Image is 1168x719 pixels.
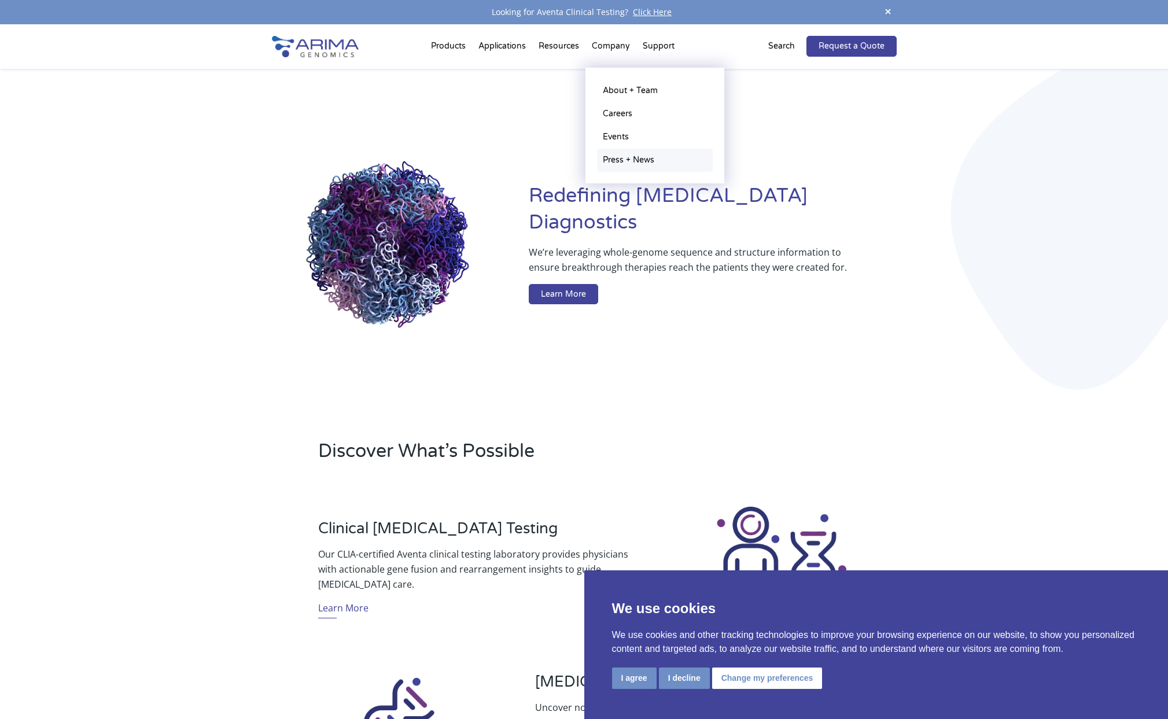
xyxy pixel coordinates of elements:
[597,126,713,149] a: Events
[612,668,657,689] button: I agree
[612,598,1141,619] p: We use cookies
[712,668,823,689] button: Change my preferences
[806,36,897,57] a: Request a Quote
[272,36,359,57] img: Arima-Genomics-logo
[318,547,633,592] p: Our CLIA-certified Aventa clinical testing laboratory provides physicians with actionable gene fu...
[318,438,732,473] h2: Discover What’s Possible
[713,504,850,642] img: Clinical Testing Icon
[768,39,795,54] p: Search
[272,5,897,20] div: Looking for Aventa Clinical Testing?
[529,284,598,305] a: Learn More
[597,102,713,126] a: Careers
[529,245,850,284] p: We’re leveraging whole-genome sequence and structure information to ensure breakthrough therapies...
[318,600,369,618] a: Learn More
[597,149,713,172] a: Press + News
[612,628,1141,656] p: We use cookies and other tracking technologies to improve your browsing experience on our website...
[318,519,633,547] h3: Clinical [MEDICAL_DATA] Testing
[535,673,850,700] h3: [MEDICAL_DATA] Genomics
[529,183,896,245] h1: Redefining [MEDICAL_DATA] Diagnostics
[597,79,713,102] a: About + Team
[628,6,676,17] a: Click Here
[659,668,710,689] button: I decline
